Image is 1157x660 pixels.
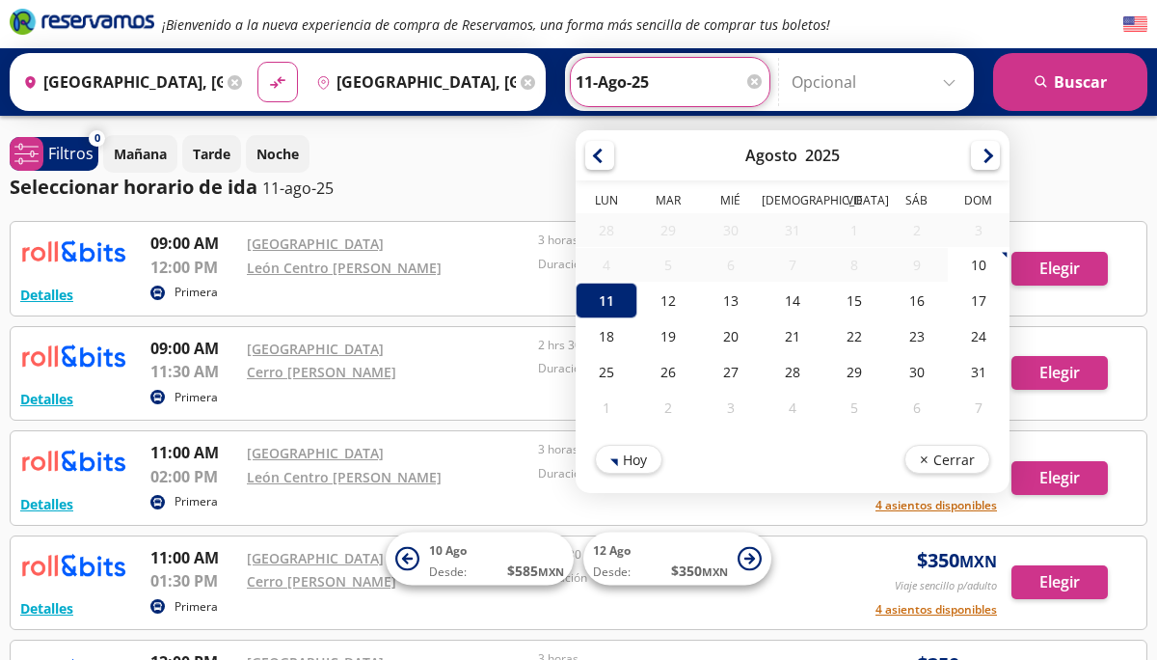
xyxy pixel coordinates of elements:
[538,564,564,579] small: MXN
[150,546,237,569] p: 11:00 AM
[637,283,699,318] div: 12-Ago-25
[948,318,1009,354] div: 24-Ago-25
[538,441,820,458] p: 3 horas
[538,232,820,249] p: 3 horas
[246,135,309,173] button: Noche
[247,363,396,381] a: Cerro [PERSON_NAME]
[538,465,820,482] p: Duración
[175,389,218,406] p: Primera
[150,360,237,383] p: 11:30 AM
[637,248,699,282] div: 05-Ago-25
[10,7,154,36] i: Brand Logo
[262,177,334,200] p: 11-ago-25
[538,337,820,354] p: 2 hrs 30 mins
[595,445,662,474] button: Hoy
[576,283,637,318] div: 11-Ago-25
[150,232,237,255] p: 09:00 AM
[576,318,637,354] div: 18-Ago-25
[182,135,241,173] button: Tarde
[429,564,467,581] span: Desde:
[1011,565,1108,599] button: Elegir
[671,561,728,581] span: $ 350
[762,283,823,318] div: 14-Ago-25
[948,213,1009,247] div: 03-Ago-25
[959,551,997,572] small: MXN
[875,601,997,619] button: 4 asientos disponibles
[823,318,885,354] div: 22-Ago-25
[20,494,73,514] button: Detalles
[700,283,762,318] div: 13-Ago-25
[162,15,830,34] em: ¡Bienvenido a la nueva experiencia de compra de Reservamos, una forma más sencilla de comprar tus...
[885,213,947,247] div: 02-Ago-25
[637,390,699,426] div: 02-Sep-25
[10,137,98,171] button: 0Filtros
[94,130,100,147] span: 0
[247,259,442,277] a: León Centro [PERSON_NAME]
[1123,13,1147,37] button: English
[48,142,94,165] p: Filtros
[700,248,762,282] div: 06-Ago-25
[593,564,631,581] span: Desde:
[948,283,1009,318] div: 17-Ago-25
[823,248,885,282] div: 08-Ago-25
[637,318,699,354] div: 19-Ago-25
[20,546,126,585] img: RESERVAMOS
[576,58,765,106] input: Elegir Fecha
[247,340,384,358] a: [GEOGRAPHIC_DATA]
[150,337,237,360] p: 09:00 AM
[823,283,885,318] div: 15-Ago-25
[309,58,516,106] input: Buscar Destino
[948,354,1009,390] div: 31-Ago-25
[576,192,637,213] th: Lunes
[805,145,840,166] div: 2025
[256,144,299,164] p: Noche
[20,598,73,619] button: Detalles
[538,360,820,377] p: Duración
[917,546,997,575] span: $ 350
[1011,461,1108,495] button: Elegir
[700,318,762,354] div: 20-Ago-25
[247,234,384,253] a: [GEOGRAPHIC_DATA]
[885,354,947,390] div: 30-Ago-25
[702,564,728,579] small: MXN
[150,569,237,592] p: 01:30 PM
[15,58,223,106] input: Buscar Origen
[20,285,73,305] button: Detalles
[150,441,237,464] p: 11:00 AM
[429,542,467,559] span: 10 Ago
[904,445,990,474] button: Cerrar
[247,468,442,486] a: León Centro [PERSON_NAME]
[700,213,762,247] div: 30-Jul-25
[114,144,167,164] p: Mañana
[247,572,396,591] a: Cerro [PERSON_NAME]
[700,390,762,426] div: 03-Sep-25
[1011,356,1108,390] button: Elegir
[20,389,73,409] button: Detalles
[10,7,154,41] a: Brand Logo
[823,354,885,390] div: 29-Ago-25
[895,578,997,594] p: Viaje sencillo p/adulto
[175,493,218,510] p: Primera
[175,284,218,301] p: Primera
[700,354,762,390] div: 27-Ago-25
[1011,252,1108,286] button: Elegir
[885,192,947,213] th: Sábado
[150,465,237,488] p: 02:00 PM
[576,390,637,426] div: 01-Sep-25
[885,283,947,318] div: 16-Ago-25
[823,390,885,426] div: 05-Sep-25
[20,441,126,480] img: RESERVAMOS
[762,248,823,282] div: 07-Ago-25
[948,192,1009,213] th: Domingo
[20,337,126,375] img: RESERVAMOS
[175,598,218,616] p: Primera
[20,232,126,270] img: RESERVAMOS
[386,533,574,586] button: 10 AgoDesde:$585MXN
[637,192,699,213] th: Martes
[576,248,637,282] div: 04-Ago-25
[700,192,762,213] th: Miércoles
[193,144,230,164] p: Tarde
[762,213,823,247] div: 31-Jul-25
[576,354,637,390] div: 25-Ago-25
[247,444,384,462] a: [GEOGRAPHIC_DATA]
